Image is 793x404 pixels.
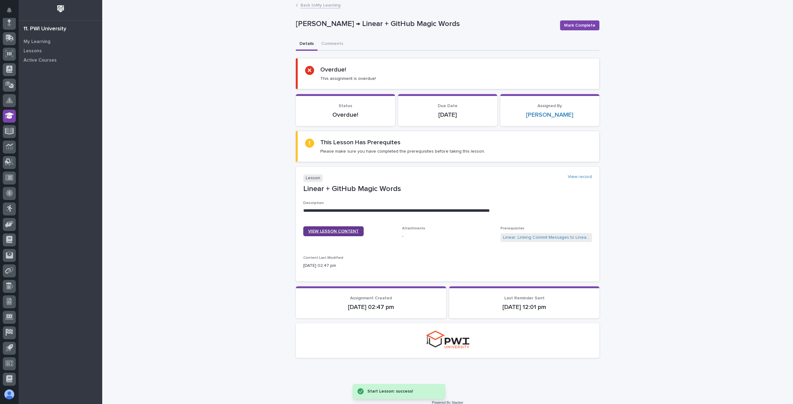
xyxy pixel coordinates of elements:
[303,185,592,193] p: Linear + GitHub Magic Words
[320,66,346,73] h2: Overdue!
[457,303,592,311] p: [DATE] 12:01 pm
[19,55,102,65] a: Active Courses
[303,226,364,236] a: VIEW LESSON CONTENT
[55,3,66,15] img: Workspace Logo
[303,174,323,182] p: Lesson
[24,39,50,45] p: My Learning
[503,234,589,241] a: Linear: Linking Commit Messages to Linear Issues
[560,20,599,30] button: Mark Complete
[320,76,376,81] p: This assignment is overdue!
[402,233,493,240] p: -
[24,26,66,33] div: 11. PWI University
[303,111,388,119] p: Overdue!
[367,388,433,395] div: Start Lesson: success!
[564,22,595,28] span: Mark Complete
[296,38,318,51] button: Details
[438,104,458,108] span: Due Date
[300,1,340,8] a: Back toMy Learning
[303,201,324,205] span: Description
[320,149,485,154] p: Please make sure you have completed the prerequisites before taking this lesson.
[526,111,573,119] a: [PERSON_NAME]
[19,46,102,55] a: Lessons
[537,104,562,108] span: Assigned By
[3,4,16,17] button: Notifications
[339,104,352,108] span: Status
[504,296,545,300] span: Last Reminder Sent
[320,139,401,146] h2: This Lesson Has Prerequites
[24,58,57,63] p: Active Courses
[24,48,42,54] p: Lessons
[296,20,555,28] p: [PERSON_NAME] → Linear + GitHub Magic Words
[308,229,359,233] span: VIEW LESSON CONTENT
[19,37,102,46] a: My Learning
[3,388,16,401] button: users-avatar
[303,263,395,269] p: [DATE] 02:47 pm
[426,331,469,348] img: pwi-university-small.png
[350,296,392,300] span: Assignment Created
[303,303,439,311] p: [DATE] 02:47 pm
[501,227,524,230] span: Prerequisites
[8,7,16,17] div: Notifications
[402,227,425,230] span: Attachments
[405,111,490,119] p: [DATE]
[303,256,343,260] span: Content Last Modified
[568,174,592,180] a: View record
[318,38,347,51] button: Comments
